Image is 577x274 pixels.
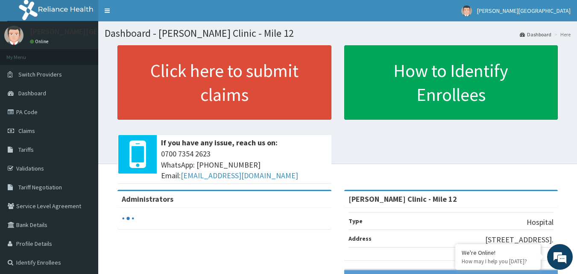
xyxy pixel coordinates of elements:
[349,217,363,225] b: Type
[122,194,173,204] b: Administrators
[462,249,534,256] div: We're Online!
[105,28,571,39] h1: Dashboard - [PERSON_NAME] Clinic - Mile 12
[477,7,571,15] span: [PERSON_NAME][GEOGRAPHIC_DATA]
[344,45,558,120] a: How to Identify Enrollees
[122,212,135,225] svg: audio-loading
[30,38,50,44] a: Online
[18,183,62,191] span: Tariff Negotiation
[181,171,298,180] a: [EMAIL_ADDRESS][DOMAIN_NAME]
[18,71,62,78] span: Switch Providers
[349,194,457,204] strong: [PERSON_NAME] Clinic - Mile 12
[161,148,327,181] span: 0700 7354 2623 WhatsApp: [PHONE_NUMBER] Email:
[4,26,23,45] img: User Image
[461,6,472,16] img: User Image
[18,89,46,97] span: Dashboard
[462,258,534,265] p: How may I help you today?
[117,45,331,120] a: Click here to submit claims
[30,28,156,35] p: [PERSON_NAME][GEOGRAPHIC_DATA]
[520,31,551,38] a: Dashboard
[485,234,554,245] p: [STREET_ADDRESS].
[18,146,34,153] span: Tariffs
[161,138,278,147] b: If you have any issue, reach us on:
[552,31,571,38] li: Here
[18,127,35,135] span: Claims
[349,235,372,242] b: Address
[527,217,554,228] p: Hospital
